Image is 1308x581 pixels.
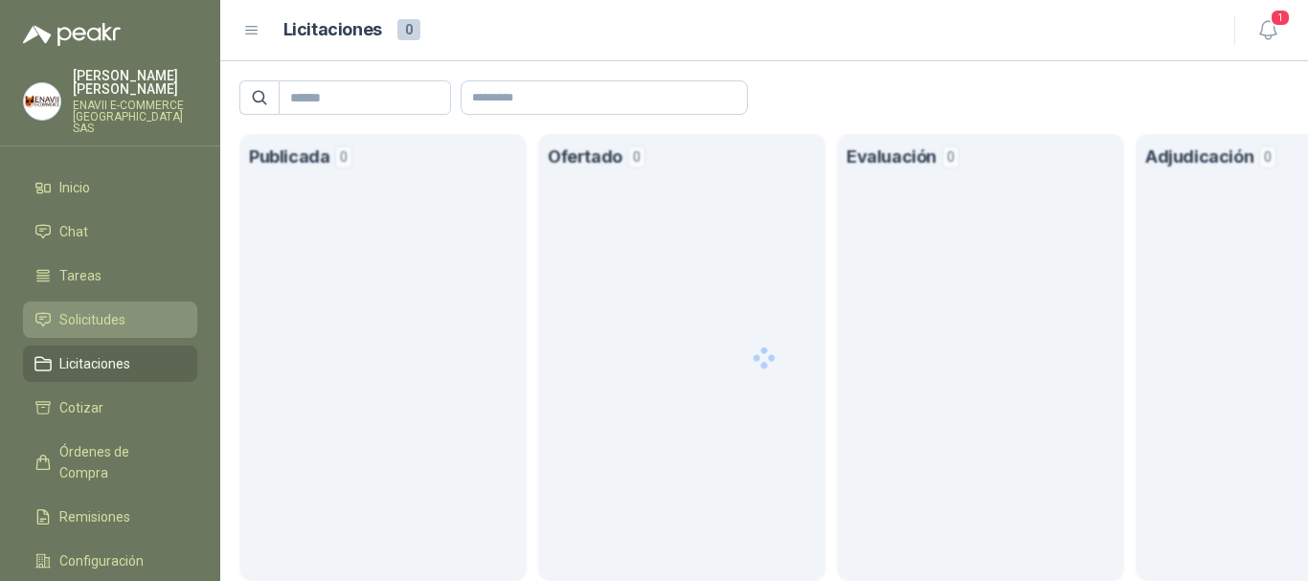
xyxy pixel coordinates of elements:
[59,397,103,418] span: Cotizar
[23,257,197,294] a: Tareas
[59,441,179,483] span: Órdenes de Compra
[23,346,197,382] a: Licitaciones
[397,19,420,40] span: 0
[59,177,90,198] span: Inicio
[59,309,125,330] span: Solicitudes
[23,23,121,46] img: Logo peakr
[73,100,197,134] p: ENAVII E-COMMERCE [GEOGRAPHIC_DATA] SAS
[23,499,197,535] a: Remisiones
[24,83,60,120] img: Company Logo
[283,16,382,44] h1: Licitaciones
[59,353,130,374] span: Licitaciones
[59,506,130,527] span: Remisiones
[59,221,88,242] span: Chat
[73,69,197,96] p: [PERSON_NAME] [PERSON_NAME]
[59,550,144,571] span: Configuración
[23,213,197,250] a: Chat
[59,265,101,286] span: Tareas
[23,543,197,579] a: Configuración
[23,434,197,491] a: Órdenes de Compra
[23,302,197,338] a: Solicitudes
[23,169,197,206] a: Inicio
[23,390,197,426] a: Cotizar
[1251,13,1285,48] button: 1
[1270,9,1291,27] span: 1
